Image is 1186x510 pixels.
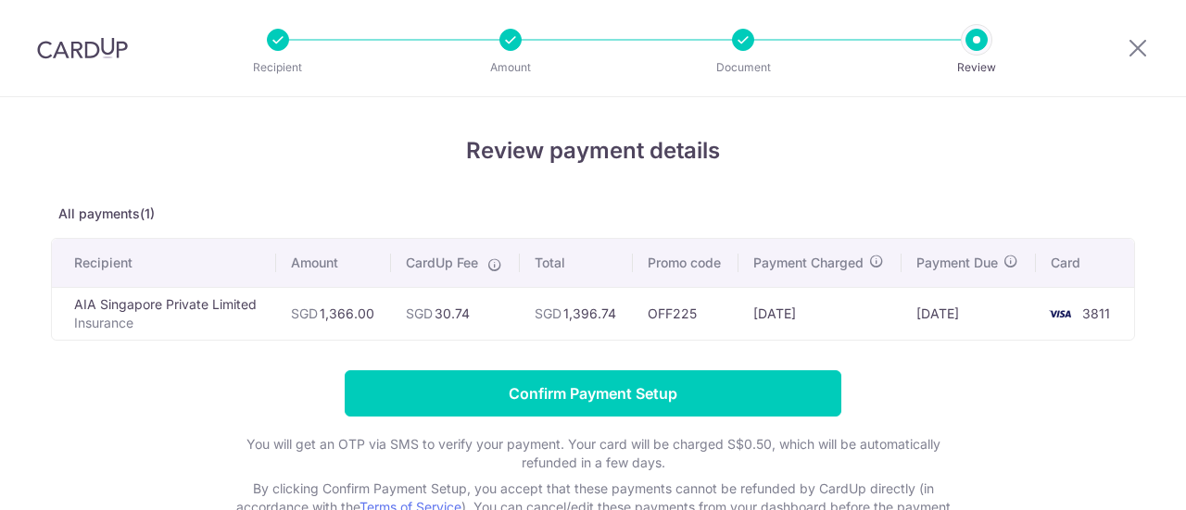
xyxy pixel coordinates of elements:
p: Amount [442,58,579,77]
td: 1,366.00 [276,287,391,340]
td: [DATE] [738,287,902,340]
img: CardUp [37,37,128,59]
td: [DATE] [902,287,1036,340]
span: SGD [291,305,318,321]
iframe: Opens a widget where you can find more information [1067,454,1167,501]
span: SGD [535,305,561,321]
td: OFF225 [633,287,738,340]
p: You will get an OTP via SMS to verify your payment. Your card will be charged S$0.50, which will ... [222,435,964,472]
td: AIA Singapore Private Limited [52,287,276,340]
p: Document [675,58,812,77]
span: CardUp Fee [406,254,478,272]
th: Recipient [52,239,276,287]
th: Promo code [633,239,738,287]
td: 30.74 [391,287,520,340]
p: Insurance [74,314,261,332]
th: Total [520,239,633,287]
p: Recipient [209,58,347,77]
input: Confirm Payment Setup [345,370,841,417]
img: <span class="translation_missing" title="translation missing: en.account_steps.new_confirm_form.b... [1041,303,1079,325]
span: SGD [406,305,433,321]
span: 3811 [1082,305,1110,321]
p: Review [908,58,1045,77]
h4: Review payment details [51,134,1135,168]
td: 1,396.74 [520,287,633,340]
th: Amount [276,239,391,287]
span: Payment Due [916,254,998,272]
th: Card [1036,239,1134,287]
p: All payments(1) [51,205,1135,223]
span: Payment Charged [753,254,864,272]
